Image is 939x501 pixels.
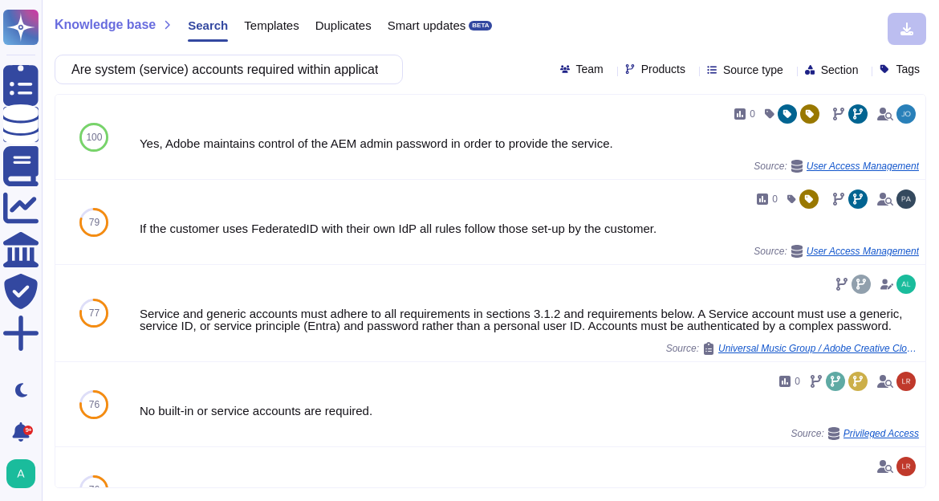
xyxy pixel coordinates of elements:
[750,109,755,119] span: 0
[723,64,783,75] span: Source type
[315,19,372,31] span: Duplicates
[795,377,800,386] span: 0
[188,19,228,31] span: Search
[821,64,859,75] span: Section
[896,104,916,124] img: user
[55,18,156,31] span: Knowledge base
[791,427,919,440] span: Source:
[86,132,102,142] span: 100
[140,137,919,149] div: Yes, Adobe maintains control of the AEM admin password in order to provide the service.
[6,459,35,488] img: user
[772,194,778,204] span: 0
[807,161,919,171] span: User Access Management
[843,429,919,438] span: Privileged Access
[754,245,919,258] span: Source:
[896,189,916,209] img: user
[718,344,919,353] span: Universal Music Group / Adobe Creative Cloud Follow up Questions Solution Technical Lead
[896,457,916,476] img: user
[89,308,100,318] span: 77
[754,160,919,173] span: Source:
[666,342,919,355] span: Source:
[89,485,100,495] span: 76
[576,63,604,75] span: Team
[896,275,916,294] img: user
[63,55,386,83] input: Search a question or template...
[388,19,466,31] span: Smart updates
[3,456,47,491] button: user
[896,63,920,75] span: Tags
[140,405,919,417] div: No built-in or service accounts are required.
[89,400,100,409] span: 76
[807,246,919,256] span: User Access Management
[896,372,916,391] img: user
[244,19,299,31] span: Templates
[641,63,685,75] span: Products
[140,308,919,332] div: Service and generic accounts must adhere to all requirements in sections 3.1.2 and requirements b...
[469,21,492,31] div: BETA
[140,222,919,234] div: If the customer uses FederatedID with their own IdP all rules follow those set-up by the customer.
[89,218,100,227] span: 79
[23,426,33,435] div: 9+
